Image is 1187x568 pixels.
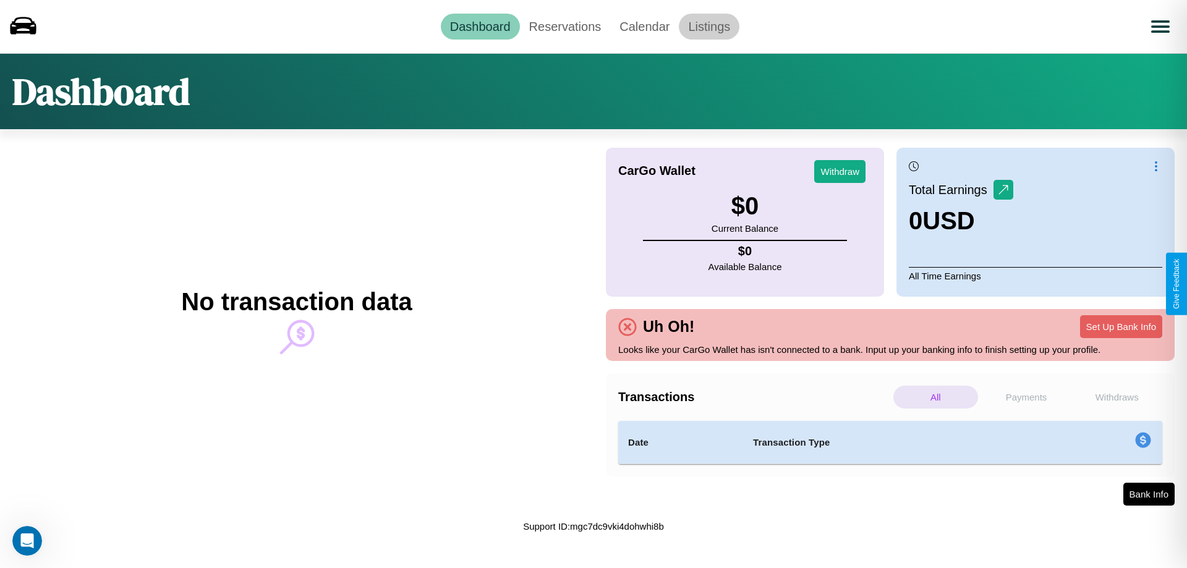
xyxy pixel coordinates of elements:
p: Looks like your CarGo Wallet has isn't connected to a bank. Input up your banking info to finish ... [618,341,1162,358]
div: Give Feedback [1172,259,1181,309]
p: Withdraws [1074,386,1159,409]
h2: No transaction data [181,288,412,316]
a: Reservations [520,14,611,40]
a: Listings [679,14,739,40]
p: Support ID: mgc7dc9vki4dohwhi8b [523,518,664,535]
p: Available Balance [708,258,782,275]
h4: Transactions [618,390,890,404]
h4: CarGo Wallet [618,164,696,178]
button: Bank Info [1123,483,1175,506]
p: Current Balance [712,220,778,237]
table: simple table [618,421,1162,464]
h4: Date [628,435,733,450]
h4: Uh Oh! [637,318,700,336]
p: All [893,386,978,409]
h3: $ 0 [712,192,778,220]
a: Dashboard [441,14,520,40]
p: Payments [984,386,1069,409]
h1: Dashboard [12,66,190,117]
a: Calendar [610,14,679,40]
button: Set Up Bank Info [1080,315,1162,338]
iframe: Intercom live chat [12,526,42,556]
h4: Transaction Type [753,435,1034,450]
button: Withdraw [814,160,866,183]
h3: 0 USD [909,207,1013,235]
p: All Time Earnings [909,267,1162,284]
p: Total Earnings [909,179,993,201]
h4: $ 0 [708,244,782,258]
button: Open menu [1143,9,1178,44]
